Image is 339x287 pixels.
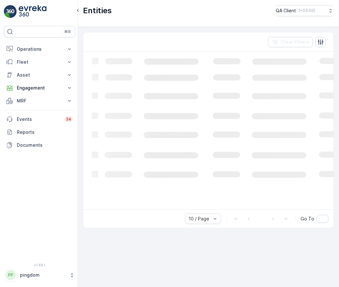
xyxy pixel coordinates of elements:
button: Fleet [4,56,75,69]
a: Events34 [4,113,75,126]
p: QA Client [276,7,296,14]
p: Asset [17,72,62,78]
p: 34 [66,117,71,122]
p: Reports [17,129,73,135]
div: PP [5,270,16,280]
p: Operations [17,46,62,52]
p: Fleet [17,59,62,65]
p: Events [17,116,61,122]
button: PPpingdom [4,268,75,282]
p: Entities [83,5,112,16]
p: Clear Filters [281,39,309,45]
img: logo_light-DOdMpM7g.png [19,5,46,18]
p: ⌘B [64,29,71,34]
button: Asset [4,69,75,81]
img: logo [4,5,17,18]
button: QA Client(+03:00) [276,5,334,16]
a: Reports [4,126,75,139]
p: Engagement [17,85,62,91]
button: Engagement [4,81,75,94]
a: Documents [4,139,75,152]
button: MRF [4,94,75,107]
p: pingdom [20,272,66,278]
p: ( +03:00 ) [299,8,315,13]
button: Clear Filters [268,37,313,47]
button: Operations [4,43,75,56]
span: Go To [301,216,314,222]
p: MRF [17,98,62,104]
span: v 1.48.1 [4,263,75,267]
p: Documents [17,142,73,148]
